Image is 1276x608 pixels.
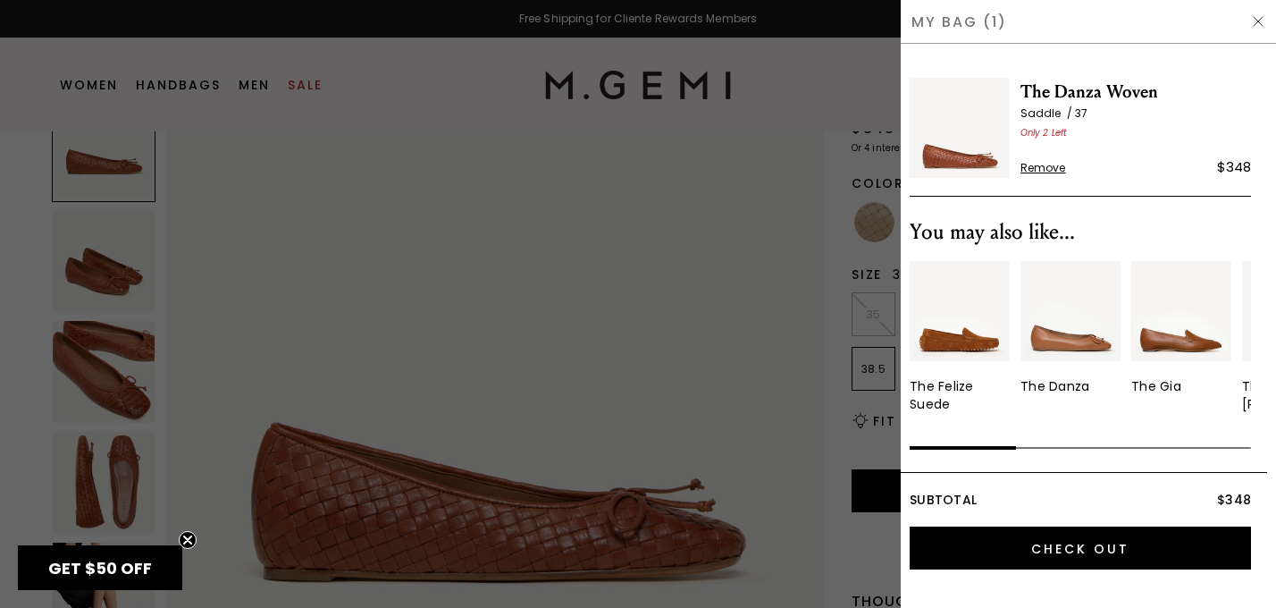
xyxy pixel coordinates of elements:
[18,545,182,590] div: GET $50 OFFClose teaser
[1251,14,1265,29] img: Hide Drawer
[1020,126,1067,139] span: Only 2 Left
[48,557,152,579] span: GET $50 OFF
[1020,261,1121,413] div: 2 / 10
[1020,261,1121,395] a: The Danza
[1020,78,1251,106] span: The Danza Woven
[910,377,1010,413] div: The Felize Suede
[1075,106,1087,121] span: 37
[1020,377,1089,395] div: The Danza
[910,261,1010,413] a: The Felize Suede
[910,261,1010,413] div: 1 / 10
[1217,156,1251,178] div: $348
[910,261,1010,361] img: v_11814_01_Main_New_TheFelize_Saddle_Suede_290x387_crop_center.jpg
[1131,261,1231,361] img: v_11759_01_Main_New_TheGia_Tan_Leather_290x387_crop_center.jpg
[910,527,1251,570] input: Check Out
[910,78,1010,178] img: The Danza Woven
[1131,377,1181,395] div: The Gia
[1217,491,1251,509] span: $348
[910,218,1251,247] div: You may also like...
[1020,161,1066,175] span: Remove
[1131,261,1231,395] a: The Gia
[1020,261,1121,361] img: v_11357_01_Main_New_TheDanza_Tan_290x387_crop_center.jpg
[910,491,977,509] span: Subtotal
[179,531,197,549] button: Close teaser
[1131,261,1231,413] div: 3 / 10
[1020,106,1075,121] span: Saddle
